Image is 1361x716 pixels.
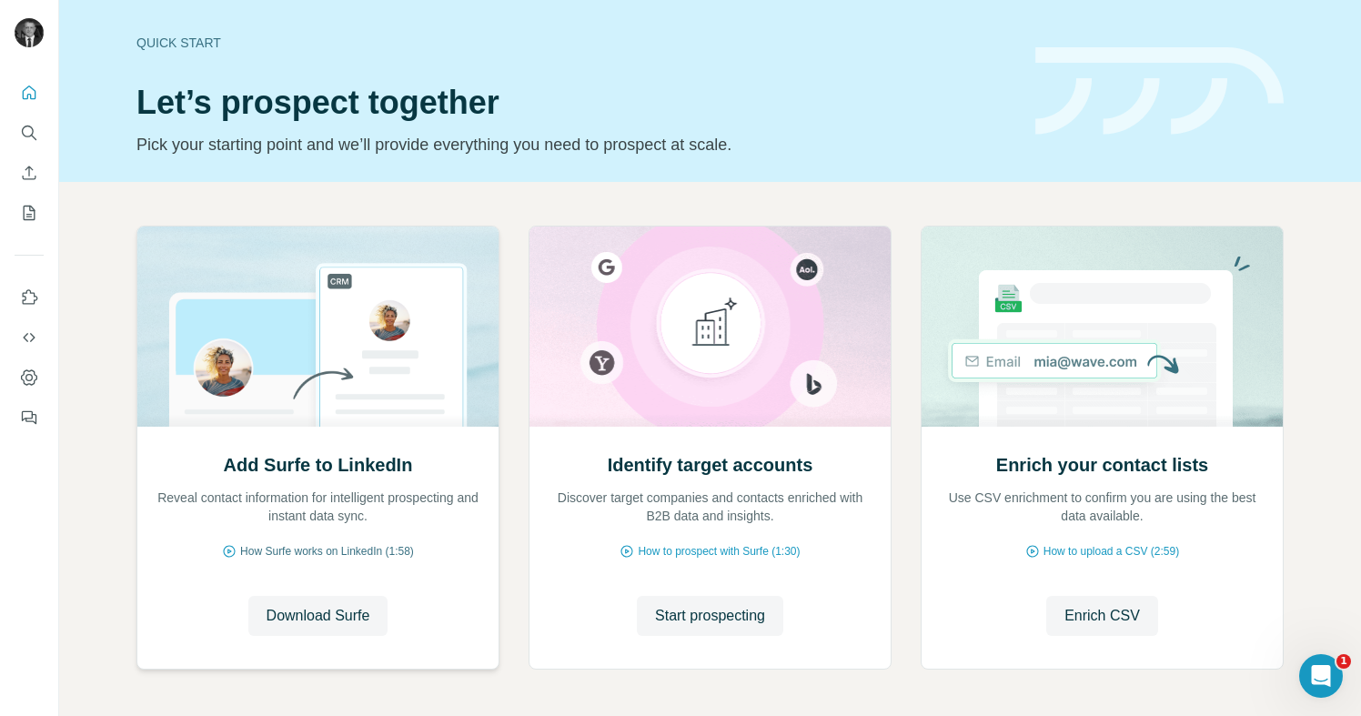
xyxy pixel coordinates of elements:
button: Dashboard [15,361,44,394]
p: Pick your starting point and we’ll provide everything you need to prospect at scale. [136,132,1013,157]
button: Use Surfe on LinkedIn [15,281,44,314]
h1: Let’s prospect together [136,85,1013,121]
img: Add Surfe to LinkedIn [136,227,499,427]
span: How to upload a CSV (2:59) [1043,543,1179,560]
span: Download Surfe [267,605,370,627]
span: Start prospecting [655,605,765,627]
button: Enrich CSV [1046,596,1158,636]
img: banner [1035,47,1284,136]
button: Download Surfe [248,596,388,636]
span: How to prospect with Surfe (1:30) [638,543,800,560]
button: Enrich CSV [15,156,44,189]
h2: Identify target accounts [608,452,813,478]
div: Quick start [136,34,1013,52]
img: Enrich your contact lists [921,227,1284,427]
iframe: Intercom live chat [1299,654,1343,698]
button: My lists [15,197,44,229]
button: Search [15,116,44,149]
h2: Add Surfe to LinkedIn [224,452,413,478]
p: Use CSV enrichment to confirm you are using the best data available. [940,489,1265,525]
img: Avatar [15,18,44,47]
button: Use Surfe API [15,321,44,354]
p: Reveal contact information for intelligent prospecting and instant data sync. [156,489,480,525]
span: Enrich CSV [1064,605,1140,627]
span: How Surfe works on LinkedIn (1:58) [240,543,414,560]
button: Start prospecting [637,596,783,636]
p: Discover target companies and contacts enriched with B2B data and insights. [548,489,872,525]
img: Identify target accounts [529,227,892,427]
h2: Enrich your contact lists [996,452,1208,478]
span: 1 [1336,654,1351,669]
button: Quick start [15,76,44,109]
button: Feedback [15,401,44,434]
